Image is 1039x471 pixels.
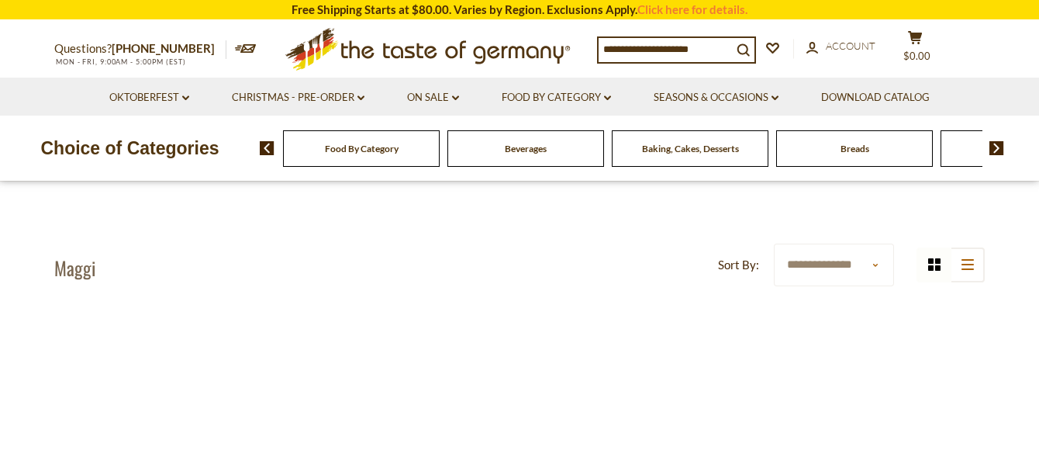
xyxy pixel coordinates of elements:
a: Click here for details. [637,2,747,16]
p: Questions? [54,39,226,59]
img: previous arrow [260,141,274,155]
a: On Sale [407,89,459,106]
a: Baking, Cakes, Desserts [642,143,739,154]
label: Sort By: [718,255,759,275]
a: Download Catalog [821,89,930,106]
a: Food By Category [325,143,399,154]
button: $0.00 [892,30,938,69]
a: Beverages [505,143,547,154]
h1: Maggi [54,256,96,279]
a: Account [806,38,875,55]
a: [PHONE_NUMBER] [112,41,215,55]
a: Food By Category [502,89,611,106]
a: Oktoberfest [109,89,189,106]
span: MON - FRI, 9:00AM - 5:00PM (EST) [54,57,186,66]
span: $0.00 [903,50,930,62]
a: Seasons & Occasions [654,89,778,106]
img: next arrow [989,141,1004,155]
span: Account [826,40,875,52]
a: Breads [841,143,869,154]
a: Christmas - PRE-ORDER [232,89,364,106]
